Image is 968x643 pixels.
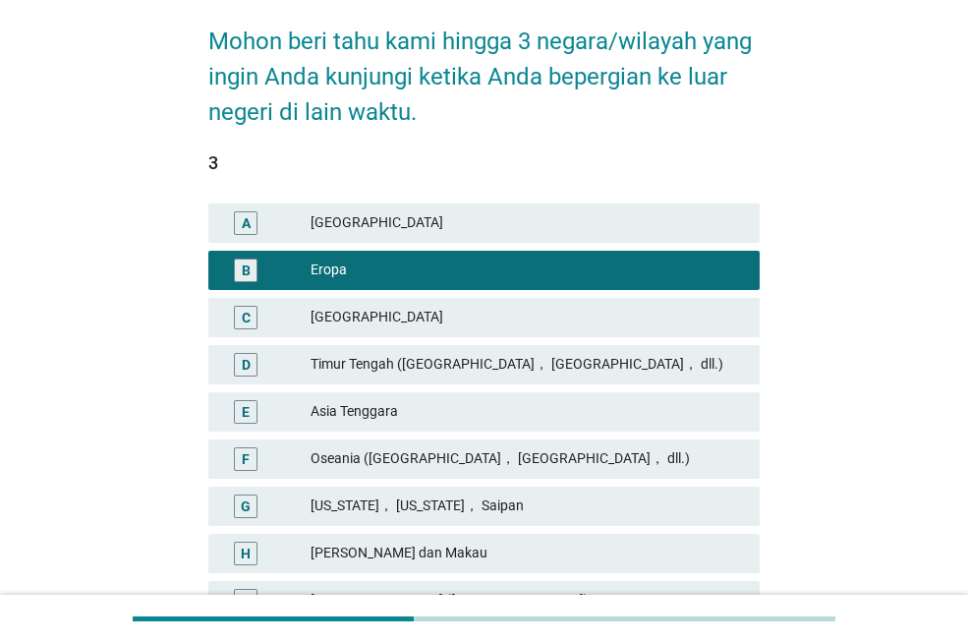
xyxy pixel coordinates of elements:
div: C [242,307,251,327]
h2: Mohon beri tahu kami hingga 3 negara/wilayah yang ingin Anda kunjungi ketika Anda bepergian ke lu... [208,4,760,130]
div: [GEOGRAPHIC_DATA] ([GEOGRAPHIC_DATA]) [311,589,744,613]
div: Eropa [311,259,744,282]
div: [GEOGRAPHIC_DATA] [311,211,744,235]
div: F [242,448,250,469]
div: [PERSON_NAME] dan Makau [311,542,744,565]
div: [GEOGRAPHIC_DATA] [311,306,744,329]
div: D [242,354,251,375]
div: 3 [208,149,760,176]
div: G [241,496,251,516]
div: B [242,260,251,280]
div: Timur Tengah ([GEOGRAPHIC_DATA]， [GEOGRAPHIC_DATA]， dll.) [311,353,744,377]
div: H [241,543,251,563]
div: Oseania ([GEOGRAPHIC_DATA]， [GEOGRAPHIC_DATA]， dll.) [311,447,744,471]
div: I [244,590,248,611]
div: E [242,401,250,422]
div: Asia Tenggara [311,400,744,424]
div: A [242,212,251,233]
div: [US_STATE]， [US_STATE]， Saipan [311,495,744,518]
